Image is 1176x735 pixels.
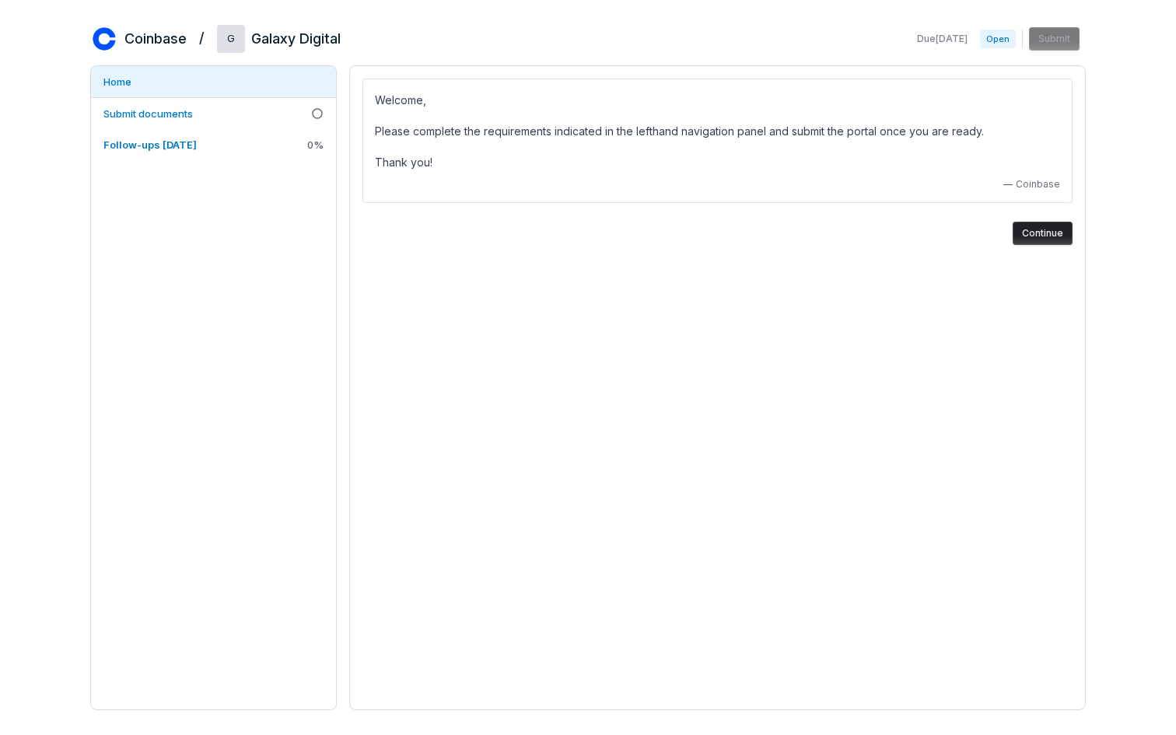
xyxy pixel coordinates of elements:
[980,30,1016,48] span: Open
[1016,178,1060,191] span: Coinbase
[124,29,187,49] h2: Coinbase
[1013,222,1073,245] button: Continue
[375,91,1060,110] p: Welcome,
[917,33,968,45] span: Due [DATE]
[103,138,197,151] span: Follow-ups [DATE]
[375,122,1060,141] p: Please complete the requirements indicated in the lefthand navigation panel and submit the portal...
[199,25,205,48] h2: /
[251,29,341,49] h2: Galaxy Digital
[91,129,336,160] a: Follow-ups [DATE]0%
[375,153,1060,172] p: Thank you!
[1003,178,1013,191] span: —
[91,66,336,97] a: Home
[91,98,336,129] a: Submit documents
[307,138,324,152] span: 0 %
[103,107,193,120] span: Submit documents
